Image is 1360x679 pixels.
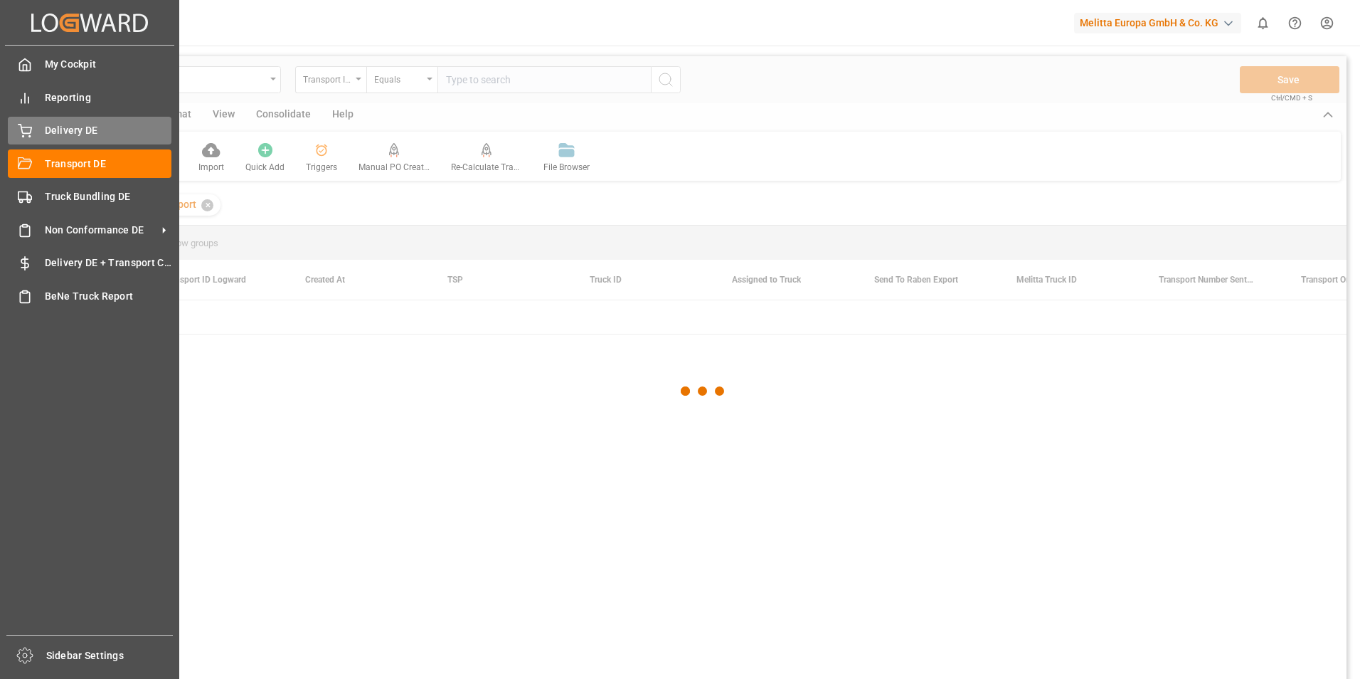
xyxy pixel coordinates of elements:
[8,183,171,211] a: Truck Bundling DE
[45,123,172,138] span: Delivery DE
[8,249,171,277] a: Delivery DE + Transport Cost
[45,57,172,72] span: My Cockpit
[1279,7,1311,39] button: Help Center
[46,648,174,663] span: Sidebar Settings
[1247,7,1279,39] button: show 0 new notifications
[8,51,171,78] a: My Cockpit
[8,117,171,144] a: Delivery DE
[1074,9,1247,36] button: Melitta Europa GmbH & Co. KG
[45,157,172,172] span: Transport DE
[45,90,172,105] span: Reporting
[45,223,157,238] span: Non Conformance DE
[45,256,172,270] span: Delivery DE + Transport Cost
[8,83,171,111] a: Reporting
[8,282,171,310] a: BeNe Truck Report
[45,189,172,204] span: Truck Bundling DE
[1074,13,1241,33] div: Melitta Europa GmbH & Co. KG
[45,289,172,304] span: BeNe Truck Report
[8,149,171,177] a: Transport DE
